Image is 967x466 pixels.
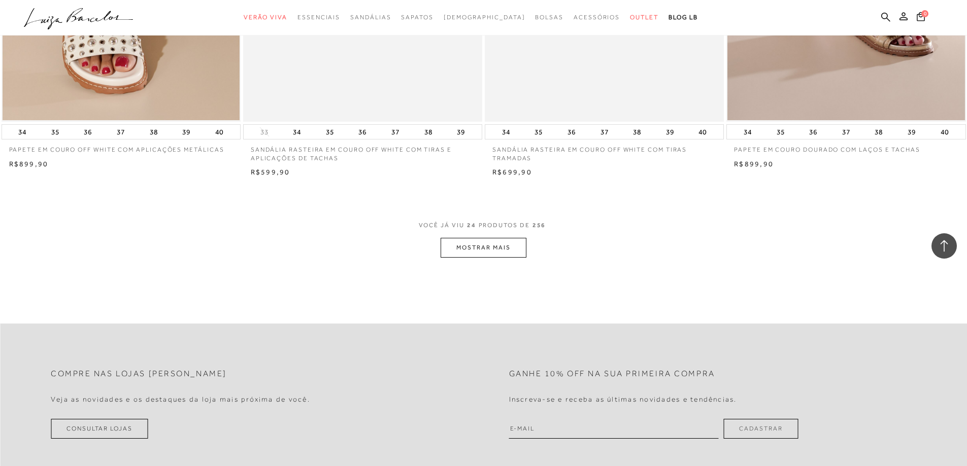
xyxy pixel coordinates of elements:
[15,125,29,139] button: 34
[401,14,433,21] span: Sapatos
[355,125,370,139] button: 36
[467,222,476,229] span: 24
[323,125,337,139] button: 35
[921,10,928,17] span: 0
[290,125,304,139] button: 34
[695,125,710,139] button: 40
[401,8,433,27] a: categoryNavScreenReaderText
[350,8,391,27] a: categoryNavScreenReaderText
[669,8,698,27] a: BLOG LB
[257,127,272,137] button: 33
[244,8,287,27] a: categoryNavScreenReaderText
[179,125,193,139] button: 39
[509,419,719,439] input: E-mail
[441,238,526,258] button: MOSTRAR MAIS
[509,369,715,379] h2: Ganhe 10% off na sua primeira compra
[243,139,482,163] a: SANDÁLIA RASTEIRA EM COURO OFF WHITE COM TIRAS E APLICAÇÕES DE TACHAS
[564,125,579,139] button: 36
[444,14,525,21] span: [DEMOGRAPHIC_DATA]
[723,419,798,439] button: Cadastrar
[251,168,290,176] span: R$599,90
[297,8,340,27] a: categoryNavScreenReaderText
[114,125,128,139] button: 37
[48,125,62,139] button: 35
[806,125,820,139] button: 36
[914,11,928,25] button: 0
[421,125,436,139] button: 38
[741,125,755,139] button: 34
[630,8,658,27] a: categoryNavScreenReaderText
[839,125,853,139] button: 37
[419,222,549,229] span: VOCÊ JÁ VIU PRODUTOS DE
[485,139,724,163] a: SANDÁLIA RASTEIRA EM COURO OFF WHITE COM TIRAS TRAMADAS
[726,139,965,154] a: PAPETE EM COURO DOURADO COM LAÇOS E TACHAS
[51,419,148,439] a: Consultar Lojas
[532,222,546,229] span: 256
[663,125,677,139] button: 39
[454,125,468,139] button: 39
[574,14,620,21] span: Acessórios
[905,125,919,139] button: 39
[244,14,287,21] span: Verão Viva
[499,125,513,139] button: 34
[574,8,620,27] a: categoryNavScreenReaderText
[531,125,546,139] button: 35
[51,369,227,379] h2: Compre nas lojas [PERSON_NAME]
[492,168,532,176] span: R$699,90
[535,8,563,27] a: categoryNavScreenReaderText
[938,125,952,139] button: 40
[2,139,241,154] a: PAPETE EM COURO OFF WHITE COM APLICAÇÕES METÁLICAS
[597,125,612,139] button: 37
[774,125,788,139] button: 35
[350,14,391,21] span: Sandálias
[51,395,310,404] h4: Veja as novidades e os destaques da loja mais próxima de você.
[81,125,95,139] button: 36
[734,160,774,168] span: R$899,90
[297,14,340,21] span: Essenciais
[669,14,698,21] span: BLOG LB
[147,125,161,139] button: 38
[212,125,226,139] button: 40
[872,125,886,139] button: 38
[630,125,644,139] button: 38
[9,160,49,168] span: R$899,90
[444,8,525,27] a: noSubCategoriesText
[509,395,737,404] h4: Inscreva-se e receba as últimas novidades e tendências.
[388,125,403,139] button: 37
[630,14,658,21] span: Outlet
[535,14,563,21] span: Bolsas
